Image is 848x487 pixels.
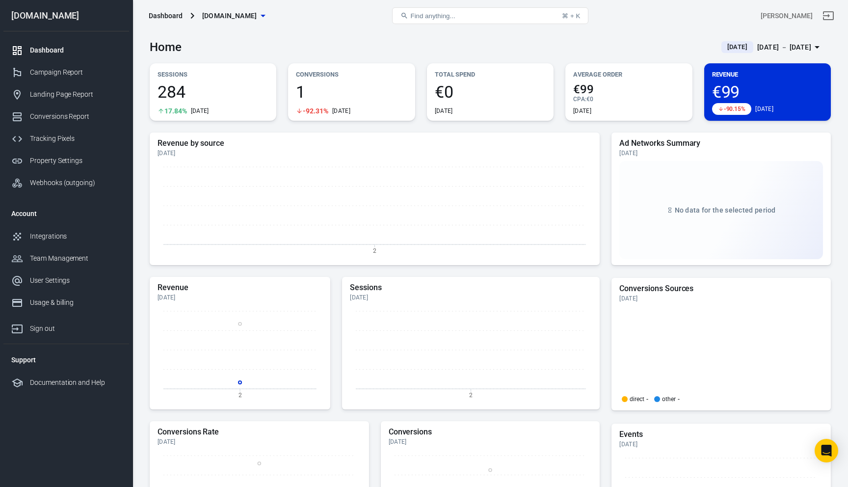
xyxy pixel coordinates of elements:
a: Tracking Pixels [3,128,129,150]
h5: Revenue [158,283,322,293]
p: Total Spend [435,69,546,80]
div: [DATE] [573,107,591,115]
span: -92.31% [303,108,328,114]
tspan: 2 [373,247,376,254]
a: Property Settings [3,150,129,172]
a: Campaign Report [3,61,129,83]
a: Team Management [3,247,129,270]
div: Usage & billing [30,298,121,308]
div: [DATE] － [DATE] [757,41,811,54]
span: - [678,396,680,402]
div: Webhooks (outgoing) [30,178,121,188]
div: Property Settings [30,156,121,166]
h5: Sessions [350,283,592,293]
div: Dashboard [149,11,183,21]
div: ⌘ + K [562,12,580,20]
p: Conversions [296,69,407,80]
span: €99 [573,83,684,95]
p: Revenue [712,69,823,80]
div: Sign out [30,324,121,334]
tspan: 2 [469,391,473,398]
span: m3ta-stacking.com [202,10,257,22]
div: Conversions Report [30,111,121,122]
span: €99 [712,83,823,100]
h5: Conversions Sources [619,284,823,294]
div: [DATE] [158,294,322,301]
div: User Settings [30,275,121,286]
p: direct [630,396,644,402]
span: 17.84% [164,108,187,114]
a: Usage & billing [3,292,129,314]
div: [DATE] [191,107,209,115]
p: Average Order [573,69,684,80]
span: -90.15% [724,106,746,112]
li: Support [3,348,129,372]
a: Webhooks (outgoing) [3,172,129,194]
span: - [646,396,648,402]
div: [DATE] [435,107,453,115]
a: Sign out [3,314,129,340]
div: Integrations [30,231,121,242]
div: Open Intercom Messenger [815,439,838,462]
h5: Conversions [389,427,592,437]
span: [DATE] [723,42,751,52]
a: Conversions Report [3,106,129,128]
div: [DATE] [158,149,592,157]
a: Integrations [3,225,129,247]
a: Landing Page Report [3,83,129,106]
span: CPA : [573,96,586,103]
div: [DATE] [332,107,350,115]
div: Tracking Pixels [30,134,121,144]
a: User Settings [3,270,129,292]
a: Dashboard [3,39,129,61]
button: Find anything...⌘ + K [392,7,588,24]
span: 284 [158,83,268,100]
button: [DOMAIN_NAME] [198,7,269,25]
h5: Events [619,430,823,439]
div: [DATE] [619,440,823,448]
div: Team Management [30,253,121,264]
h5: Ad Networks Summary [619,138,823,148]
div: Landing Page Report [30,89,121,100]
li: Account [3,202,129,225]
div: Account id: VicIO3n3 [761,11,813,21]
span: Find anything... [410,12,455,20]
div: [DATE] [350,294,592,301]
div: [DATE] [389,438,592,446]
span: €0 [435,83,546,100]
h5: Revenue by source [158,138,592,148]
div: [DATE] [619,149,823,157]
div: Documentation and Help [30,378,121,388]
span: No data for the selected period [675,206,776,214]
p: Sessions [158,69,268,80]
p: other [662,396,676,402]
div: Campaign Report [30,67,121,78]
button: [DATE][DATE] － [DATE] [714,39,831,55]
div: [DATE] [158,438,361,446]
span: 1 [296,83,407,100]
div: Dashboard [30,45,121,55]
h3: Home [150,40,182,54]
a: Sign out [817,4,840,27]
tspan: 2 [238,391,242,398]
div: [DOMAIN_NAME] [3,11,129,20]
div: [DATE] [619,295,823,302]
h5: Conversions Rate [158,427,361,437]
span: €0 [586,96,593,103]
div: [DATE] [755,105,773,113]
